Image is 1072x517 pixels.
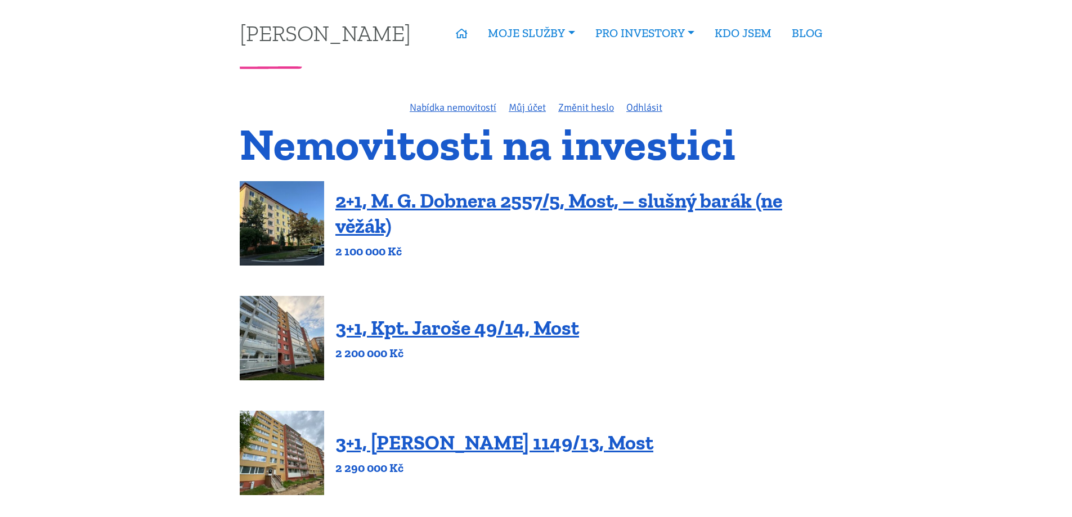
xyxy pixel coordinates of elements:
a: KDO JSEM [705,20,782,46]
a: BLOG [782,20,832,46]
a: [PERSON_NAME] [240,22,411,44]
a: Změnit heslo [558,101,614,114]
a: 3+1, [PERSON_NAME] 1149/13, Most [335,430,653,455]
p: 2 290 000 Kč [335,460,653,476]
p: 2 200 000 Kč [335,345,579,361]
a: Nabídka nemovitostí [410,101,496,114]
a: Můj účet [509,101,546,114]
a: 2+1, M. G. Dobnera 2557/5, Most, – slušný barák (ne věžák) [335,188,782,238]
a: 3+1, Kpt. Jaroše 49/14, Most [335,316,579,340]
a: PRO INVESTORY [585,20,705,46]
a: MOJE SLUŽBY [478,20,585,46]
p: 2 100 000 Kč [335,244,832,259]
a: Odhlásit [626,101,662,114]
h1: Nemovitosti na investici [240,125,832,163]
